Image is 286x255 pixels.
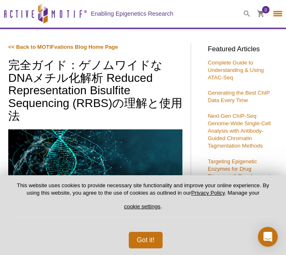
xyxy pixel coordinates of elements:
a: Complete Guide to Understanding & Using ATAC-Seq [208,60,264,81]
a: 0 [257,10,265,19]
p: This website uses cookies to provide necessary site functionality and improve your online experie... [13,182,273,217]
a: Next-Gen ChIP-Seq: Genome-Wide Single-Cell Analysis with Antibody-Guided Chromatin Tagmentation M... [208,113,270,149]
h3: Featured Articles [208,46,274,53]
span: 0 [265,6,267,14]
a: Targeting Epigenetic Enzymes for Drug Discovery & Development [208,158,270,179]
a: << Back to MOTIFvations Blog Home Page [8,44,118,50]
h1: 完全ガイド：ゲノムワイドなDNAメチル化解析 Reduced Representation Bisulfite Sequencing (RRBS)の理解と使用法 [8,59,182,124]
a: Privacy Policy [191,190,225,196]
button: cookie settings [124,203,161,210]
h2: Enabling Epigenetics Research [91,10,173,17]
a: Generating the Best ChIP Data Every Time [208,90,269,103]
img: RRBS [8,129,182,209]
div: Open Intercom Messenger [258,227,278,247]
button: Got it! [129,232,163,248]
